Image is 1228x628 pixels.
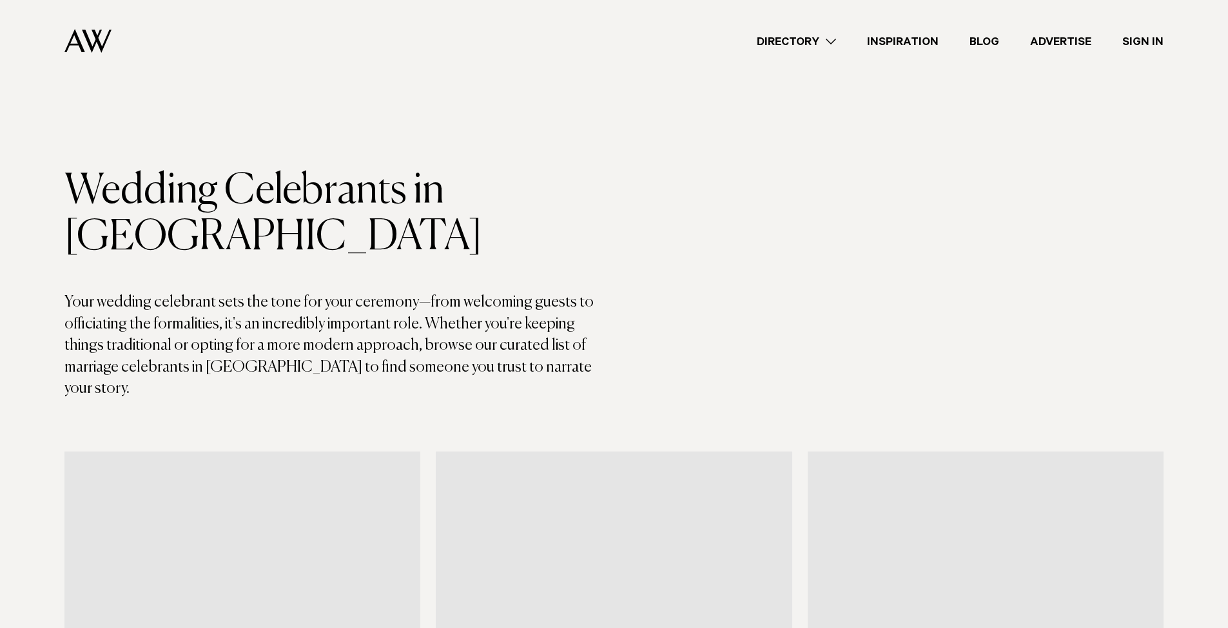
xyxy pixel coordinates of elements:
a: Inspiration [852,33,954,50]
a: Directory [741,33,852,50]
p: Your wedding celebrant sets the tone for your ceremony—from welcoming guests to officiating the f... [64,292,614,400]
a: Blog [954,33,1015,50]
h1: Wedding Celebrants in [GEOGRAPHIC_DATA] [64,168,614,261]
a: Advertise [1015,33,1107,50]
img: Auckland Weddings Logo [64,29,112,53]
a: Sign In [1107,33,1179,50]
